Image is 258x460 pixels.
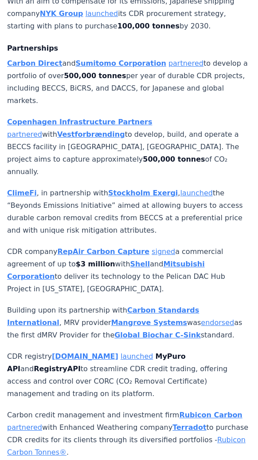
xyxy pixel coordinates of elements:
[168,59,203,67] a: partnered
[180,189,212,197] a: launched
[152,247,175,256] a: signed
[7,116,251,178] p: with to develop, build, and operate a BECCS facility in [GEOGRAPHIC_DATA], [GEOGRAPHIC_DATA]. The...
[117,22,180,30] strong: 100,000 tonnes
[7,130,42,139] a: partnered
[7,350,251,400] p: CDR registry and to streamline CDR credit trading, offering access and control over CORC (CO₂ Rem...
[76,59,166,67] a: Sumitomo Corporation
[34,365,81,373] strong: RegistryAPI
[7,409,251,459] p: Carbon credit management and investment firm with Enhanced Weathering company to purchase CDR cre...
[201,318,234,327] a: endorsed
[7,187,251,237] p: , in partnership with , the “Beyonds Emissions Initiative” aimed at allowing buyers to access dur...
[7,57,251,107] p: and to develop a portfolio of over per year of durable CDR projects, including BECCS, BiCRS, and ...
[143,155,205,163] strong: 500,000 tonnes
[57,130,125,139] a: Vestforbrænding
[7,189,37,197] a: ClimeFi
[52,352,118,361] a: [DOMAIN_NAME]
[64,71,126,80] strong: 500,000 tonnes
[108,189,178,197] a: Stockholm Exergi
[7,59,62,67] a: Carbon Direct
[57,247,149,256] a: RepAir Carbon Capture
[111,318,187,327] a: Mangrove Systems
[114,331,201,339] a: Global Biochar C-Sink
[7,118,152,126] a: Copenhagen Infrastructure Partners
[7,304,251,341] p: Building upon its partnership with , MRV provider was as the first dMRV Provider for the standard.
[7,423,42,432] a: partnered
[121,352,153,361] a: launched
[86,9,118,18] a: launched
[179,411,242,419] a: Rubicon Carbon
[7,246,251,295] p: CDR company a commercial agreement of up to with and to deliver its technology to the Pelican DAC...
[76,260,115,268] strong: $3 million
[7,44,58,52] strong: Partnerships
[172,423,206,432] a: Terradot
[130,260,150,268] a: Shell
[40,9,83,18] a: NYK Group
